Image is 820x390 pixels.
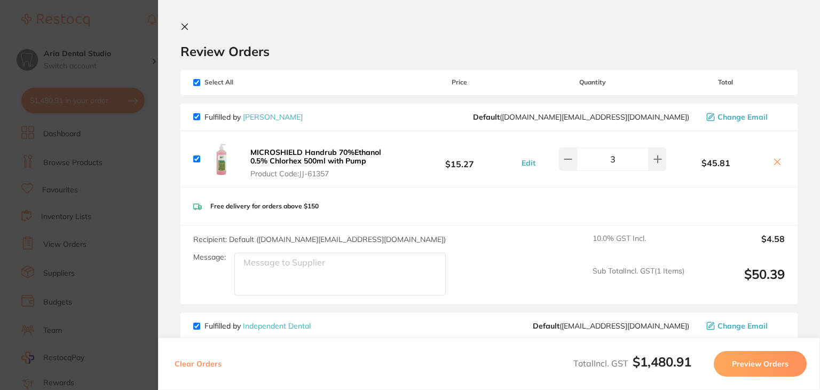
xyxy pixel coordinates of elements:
[717,322,768,330] span: Change Email
[400,149,519,169] b: $15.27
[243,112,303,122] a: [PERSON_NAME]
[633,354,691,370] b: $1,480.91
[400,79,519,86] span: Price
[703,321,785,331] button: Change Email
[46,48,190,111] div: 🌱Get 20% off all RePractice products on Restocq until [DATE]. Simply head to Browse Products and ...
[666,158,766,168] b: $45.81
[46,32,190,43] div: Choose a greener path in healthcare!
[46,17,190,177] div: Message content
[46,17,190,27] div: Hi [PERSON_NAME],
[204,113,303,121] p: Fulfilled by
[693,267,785,296] output: $50.39
[247,147,400,178] button: MICROSHIELD Handrub 70%Ethanol 0.5% Chlorhex 500ml with Pump Product Code:JJ-61357
[473,113,689,121] span: customer.care@henryschein.com.au
[518,79,666,86] span: Quantity
[473,112,500,122] b: Default
[666,79,785,86] span: Total
[714,351,807,377] button: Preview Orders
[243,321,311,331] a: Independent Dental
[193,79,300,86] span: Select All
[204,322,311,330] p: Fulfilled by
[717,113,768,121] span: Change Email
[204,142,239,176] img: MHJna3Npbw
[193,253,226,262] label: Message:
[250,147,381,166] b: MICROSHIELD Handrub 70%Ethanol 0.5% Chlorhex 500ml with Pump
[46,181,190,191] p: Message from Restocq, sent 2h ago
[24,19,41,36] img: Profile image for Restocq
[250,169,397,178] span: Product Code: JJ-61357
[180,43,798,59] h2: Review Orders
[533,321,559,331] b: Default
[171,351,225,377] button: Clear Orders
[193,235,446,244] span: Recipient: Default ( [DOMAIN_NAME][EMAIL_ADDRESS][DOMAIN_NAME] )
[533,322,689,330] span: orders@independentdental.com.au
[210,202,319,210] p: Free delivery for orders above $150
[518,158,539,168] button: Edit
[593,234,684,258] span: 10.0 % GST Incl.
[573,358,691,369] span: Total Incl. GST
[703,112,785,122] button: Change Email
[693,234,785,258] output: $4.58
[16,10,198,198] div: message notification from Restocq, 2h ago. Hi Matthew, Choose a greener path in healthcare! 🌱Get ...
[46,90,184,110] i: Discount will be applied on the supplier’s end.
[593,267,684,296] span: Sub Total Incl. GST ( 1 Items)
